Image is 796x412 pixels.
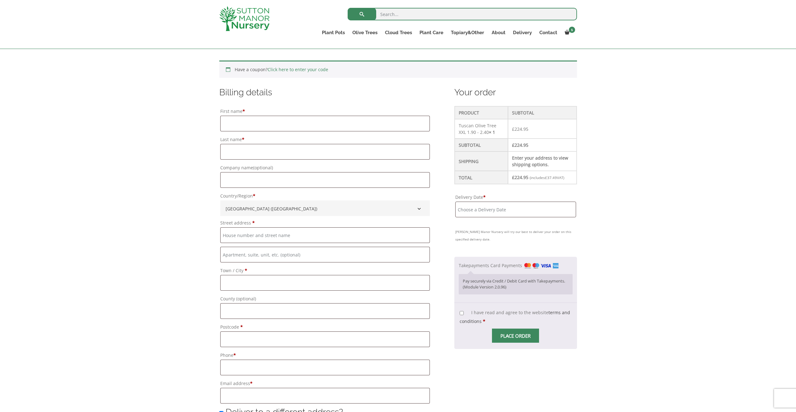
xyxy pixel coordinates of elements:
span: United Kingdom (UK) [223,203,427,214]
strong: × 1 [489,129,495,135]
span: £ [545,175,547,180]
label: Delivery Date [455,193,576,202]
label: County [220,294,430,303]
label: Email address [220,379,430,388]
bdi: 224.95 [512,142,528,148]
label: Street address [220,219,430,227]
bdi: 224.95 [512,126,528,132]
label: Company name [220,163,430,172]
a: Contact [536,28,561,37]
input: Search... [348,8,577,20]
span: (optional) [236,296,256,302]
a: Click here to enter your code [268,66,328,72]
a: Delivery [509,28,536,37]
input: Apartment, suite, unit, etc. (optional) [220,247,430,262]
img: logo [219,6,270,31]
a: 1 [561,28,577,37]
h3: Billing details [219,87,431,98]
label: First name [220,107,430,116]
th: Total [455,171,508,184]
label: Phone [220,351,430,360]
span: Country/Region [220,200,430,216]
th: Subtotal [508,106,576,119]
th: Shipping [455,151,508,171]
input: I have read and agree to the websiteterms and conditions * [460,311,464,315]
img: Takepayments Card Payments [524,263,558,268]
small: (includes VAT) [530,175,564,180]
span: 37.49 [545,175,557,180]
span: 1 [569,27,575,33]
td: Enter your address to view shipping options. [508,151,576,171]
span: £ [512,126,515,132]
small: [PERSON_NAME] Manor Nursery will try our best to deliver your order on this specified delivery date. [455,228,576,243]
span: £ [512,174,515,180]
a: Topiary&Other [447,28,488,37]
th: Subtotal [455,139,508,151]
a: Cloud Trees [381,28,416,37]
a: Plant Care [416,28,447,37]
abbr: required [483,318,485,324]
input: House number and street name [220,227,430,243]
bdi: 224.95 [512,174,528,180]
abbr: required [483,194,486,200]
p: Pay securely via Credit / Debit Card with Takepayments. (Module Version 2.0.96) [463,278,568,290]
label: Postcode [220,323,430,331]
label: Takepayments Card Payments [459,262,558,268]
th: Product [455,106,508,119]
div: Have a coupon? [219,61,577,78]
h3: Your order [454,87,577,98]
td: Tuscan Olive Tree XXL 1.90 - 2.40 [455,119,508,139]
a: Plant Pots [318,28,349,37]
input: Choose a Delivery Date [455,202,576,217]
span: (optional) [253,165,273,171]
a: About [488,28,509,37]
a: Olive Trees [349,28,381,37]
label: Country/Region [220,192,430,200]
input: Place order [492,329,539,343]
label: Town / City [220,266,430,275]
span: I have read and agree to the website [460,309,570,324]
span: £ [512,142,515,148]
label: Last name [220,135,430,144]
